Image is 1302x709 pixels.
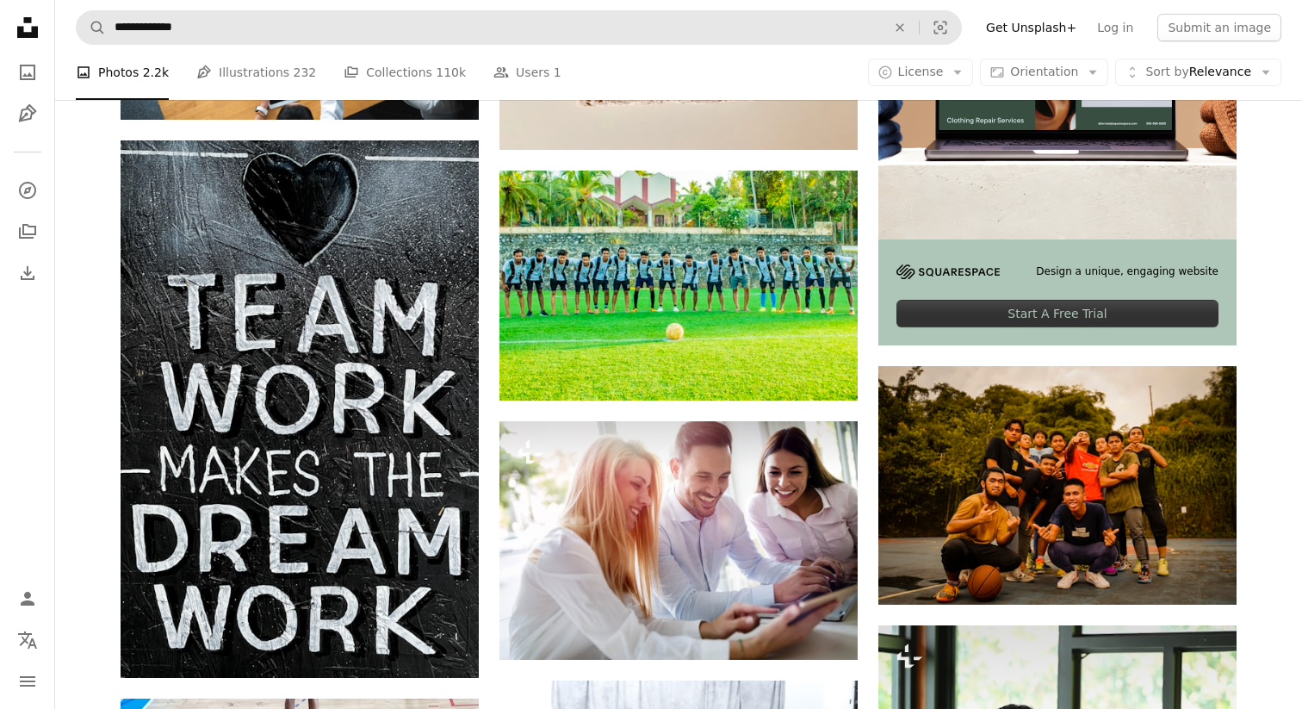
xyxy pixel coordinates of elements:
[10,55,45,90] a: Photos
[196,45,316,100] a: Illustrations 232
[10,623,45,657] button: Language
[10,664,45,699] button: Menu
[10,256,45,290] a: Download History
[1145,64,1251,81] span: Relevance
[10,582,45,616] a: Log in / Sign up
[344,45,466,100] a: Collections 110k
[10,96,45,131] a: Illustrations
[499,277,858,293] a: soccer players on green grass field during daytime
[1036,264,1218,279] span: Design a unique, engaging website
[121,401,479,417] a: text
[1010,65,1078,78] span: Orientation
[881,11,919,44] button: Clear
[499,532,858,548] a: Cheerful workteam in office working together on laptop
[898,65,944,78] span: License
[436,63,466,82] span: 110k
[10,215,45,249] a: Collections
[980,59,1108,86] button: Orientation
[493,45,561,100] a: Users 1
[868,59,974,86] button: License
[920,11,961,44] button: Visual search
[976,14,1087,41] a: Get Unsplash+
[10,10,45,48] a: Home — Unsplash
[896,300,1218,327] div: Start A Free Trial
[499,171,858,400] img: soccer players on green grass field during daytime
[878,366,1237,605] img: a group of young men posing for a picture
[76,10,962,45] form: Find visuals sitewide
[294,63,317,82] span: 232
[1115,59,1281,86] button: Sort byRelevance
[1157,14,1281,41] button: Submit an image
[121,140,479,678] img: text
[878,477,1237,493] a: a group of young men posing for a picture
[77,11,106,44] button: Search Unsplash
[896,264,1000,279] img: file-1705255347840-230a6ab5bca9image
[1087,14,1144,41] a: Log in
[10,173,45,208] a: Explore
[499,421,858,660] img: Cheerful workteam in office working together on laptop
[1145,65,1188,78] span: Sort by
[554,63,561,82] span: 1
